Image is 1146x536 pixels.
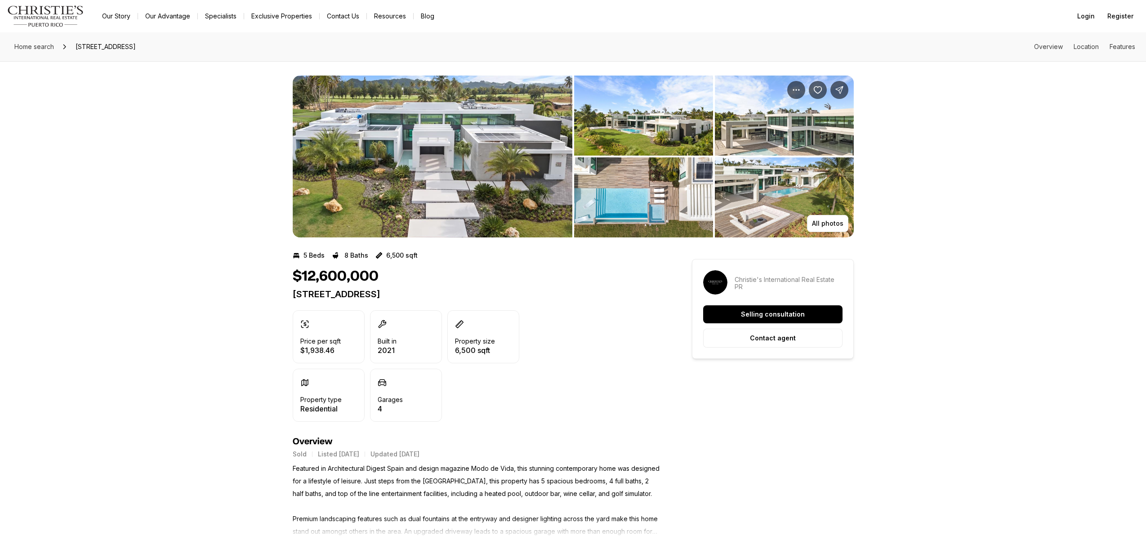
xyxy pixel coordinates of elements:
p: 8 Baths [344,252,368,259]
button: View image gallery [574,76,713,156]
button: Selling consultation [703,305,843,323]
span: Login [1077,13,1095,20]
p: 5 Beds [303,252,325,259]
p: Garages [378,396,403,403]
button: Share Property: 19 GOLF VIEW DRIVE [830,81,848,99]
p: Contact agent [750,335,796,342]
button: View image gallery [293,76,572,237]
p: 6,500 sqft [386,252,418,259]
h1: $12,600,000 [293,268,379,285]
li: 2 of 15 [574,76,854,237]
a: Specialists [198,10,244,22]
div: Listing Photos [293,76,854,237]
p: Built in [378,338,397,345]
a: Blog [414,10,441,22]
img: logo [7,5,84,27]
p: Selling consultation [741,311,805,318]
button: Contact Us [320,10,366,22]
p: Property size [455,338,495,345]
p: All photos [812,220,843,227]
a: Skip to: Features [1110,43,1135,50]
p: 2021 [378,347,397,354]
p: Price per sqft [300,338,341,345]
a: Skip to: Overview [1034,43,1063,50]
button: 8 Baths [332,248,368,263]
button: Register [1102,7,1139,25]
p: 4 [378,405,403,412]
button: Property options [787,81,805,99]
h4: Overview [293,436,660,447]
button: All photos [807,215,848,232]
p: Listed [DATE] [318,451,359,458]
button: View image gallery [574,157,713,237]
span: Register [1107,13,1133,20]
nav: Page section menu [1034,43,1135,50]
button: View image gallery [715,157,854,237]
button: View image gallery [715,76,854,156]
span: [STREET_ADDRESS] [72,40,139,54]
li: 1 of 15 [293,76,572,237]
button: Login [1072,7,1100,25]
p: [STREET_ADDRESS] [293,289,660,299]
button: Save Property: 19 GOLF VIEW DRIVE [809,81,827,99]
p: Property type [300,396,342,403]
a: Skip to: Location [1074,43,1099,50]
p: 6,500 sqft [455,347,495,354]
a: Home search [11,40,58,54]
p: Updated [DATE] [370,451,419,458]
p: Christie's International Real Estate PR [735,276,843,290]
a: Resources [367,10,413,22]
a: Exclusive Properties [244,10,319,22]
a: Our Story [95,10,138,22]
button: Contact agent [703,329,843,348]
p: Sold [293,451,307,458]
span: Home search [14,43,54,50]
p: $1,938.46 [300,347,341,354]
a: Our Advantage [138,10,197,22]
p: Residential [300,405,342,412]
